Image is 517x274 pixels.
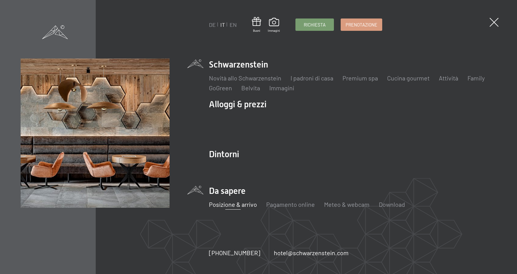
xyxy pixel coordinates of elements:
[346,22,377,28] span: Prenotazione
[268,28,280,33] span: Immagini
[220,21,225,28] a: IT
[230,21,237,28] a: EN
[467,74,485,82] a: Family
[252,17,261,33] a: Buoni
[241,84,260,92] a: Belvita
[341,19,382,31] a: Prenotazione
[274,248,349,257] a: hotel@schwarzenstein.com
[291,74,333,82] a: I padroni di casa
[209,21,216,28] a: DE
[209,74,281,82] a: Novità allo Schwarzenstein
[21,59,170,208] img: [Translate to Italienisch:]
[209,201,257,208] a: Posizione & arrivo
[387,74,430,82] a: Cucina gourmet
[209,248,260,257] a: [PHONE_NUMBER]
[268,18,280,33] a: Immagini
[296,19,334,31] a: Richiesta
[209,84,232,92] a: GoGreen
[269,84,294,92] a: Immagini
[439,74,458,82] a: Attività
[252,28,261,33] span: Buoni
[266,201,315,208] a: Pagamento online
[324,201,370,208] a: Meteo & webcam
[209,249,260,256] span: [PHONE_NUMBER]
[379,201,405,208] a: Download
[304,22,326,28] span: Richiesta
[343,74,378,82] a: Premium spa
